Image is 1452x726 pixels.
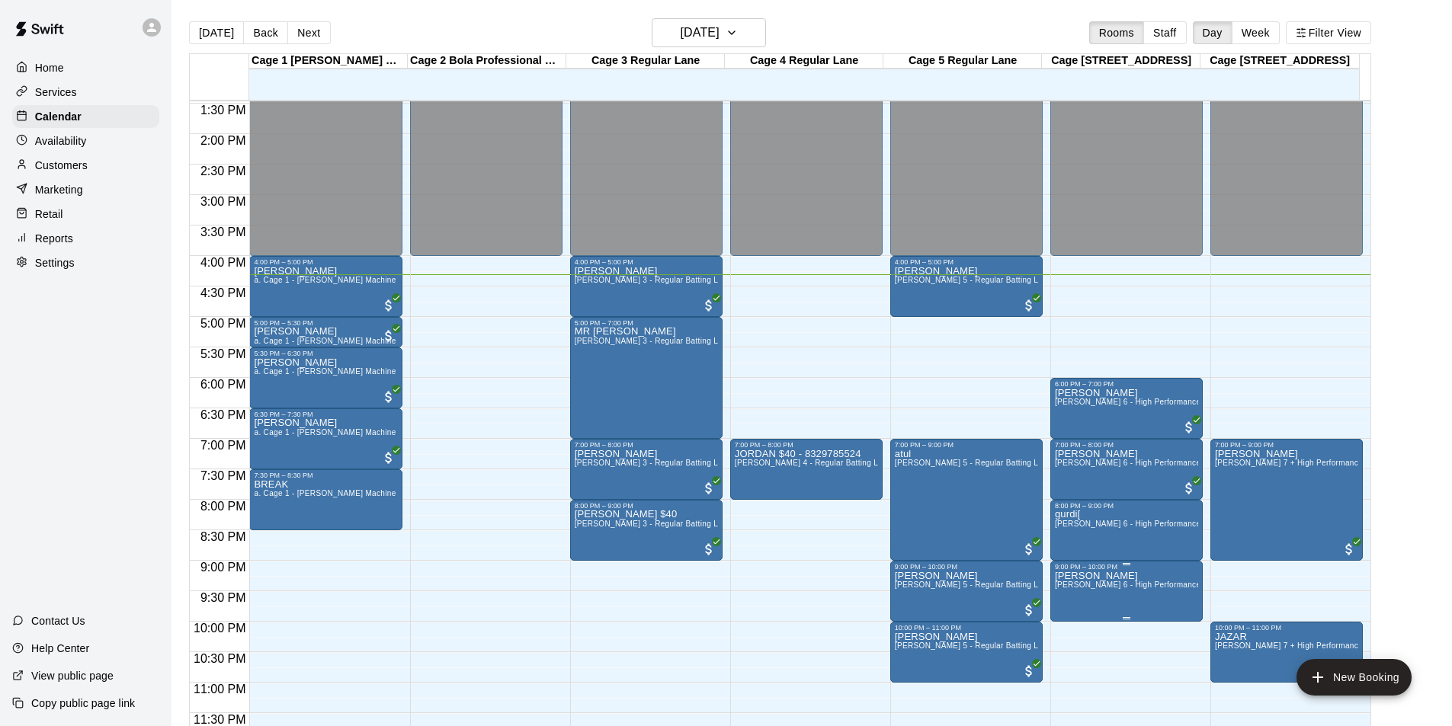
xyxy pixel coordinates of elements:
[254,428,396,437] span: a. Cage 1 - [PERSON_NAME] Machine
[575,502,718,510] div: 8:00 PM – 9:00 PM
[12,130,159,152] a: Availability
[12,81,159,104] a: Services
[197,347,250,360] span: 5:30 PM
[1050,561,1203,622] div: 9:00 PM – 10:00 PM: Abdullah Siddique
[701,481,716,496] span: All customers have paid
[890,439,1043,561] div: 7:00 PM – 9:00 PM: atul
[1210,622,1363,683] div: 10:00 PM – 11:00 PM: JAZAR
[254,489,396,497] span: a. Cage 1 - [PERSON_NAME] Machine
[243,21,288,44] button: Back
[575,319,718,327] div: 5:00 PM – 7:00 PM
[895,276,1052,284] span: [PERSON_NAME] 5 - Regular Batting Lane
[1210,439,1363,561] div: 7:00 PM – 9:00 PM: Jay Vaghela
[35,133,87,149] p: Availability
[381,298,396,313] span: All customers have paid
[254,411,397,418] div: 6:30 PM – 7:30 PM
[197,530,250,543] span: 8:30 PM
[12,154,159,177] div: Customers
[570,256,723,317] div: 4:00 PM – 5:00 PM: Mohit Bhakta
[575,459,732,467] span: [PERSON_NAME] 3 - Regular Batting Lane
[254,258,397,266] div: 4:00 PM – 5:00 PM
[890,622,1043,683] div: 10:00 PM – 11:00 PM: Moaz Khan
[12,227,159,250] div: Reports
[1055,441,1198,449] div: 7:00 PM – 8:00 PM
[254,367,396,376] span: a. Cage 1 - [PERSON_NAME] Machine
[197,469,250,482] span: 7:30 PM
[190,683,249,696] span: 11:00 PM
[575,441,718,449] div: 7:00 PM – 8:00 PM
[197,134,250,147] span: 2:00 PM
[197,500,250,513] span: 8:00 PM
[1021,542,1037,557] span: All customers have paid
[1055,580,1221,589] span: [PERSON_NAME] 6 - High Performance Lane
[197,104,250,117] span: 1:30 PM
[1193,21,1232,44] button: Day
[12,251,159,274] a: Settings
[1050,500,1203,561] div: 8:00 PM – 9:00 PM: gurdi[
[35,109,82,124] p: Calendar
[190,713,249,726] span: 11:30 PM
[1232,21,1280,44] button: Week
[895,459,1052,467] span: [PERSON_NAME] 5 - Regular Batting Lane
[197,286,250,299] span: 4:30 PM
[12,178,159,201] a: Marketing
[575,337,732,345] span: [PERSON_NAME] 3 - Regular Batting Lane
[254,337,396,345] span: a. Cage 1 - [PERSON_NAME] Machine
[735,441,878,449] div: 7:00 PM – 8:00 PM
[35,255,75,270] p: Settings
[566,54,725,69] div: Cage 3 Regular Lane
[1055,398,1221,406] span: [PERSON_NAME] 6 - High Performance Lane
[12,203,159,225] div: Retail
[570,500,723,561] div: 8:00 PM – 9:00 PM: MR ALI $40
[735,459,892,467] span: [PERSON_NAME] 4 - Regular Batting Lane
[701,542,716,557] span: All customers have paid
[652,18,766,47] button: [DATE]
[12,105,159,128] a: Calendar
[1297,659,1412,696] button: add
[249,54,408,69] div: Cage 1 [PERSON_NAME] Machine
[254,350,397,357] div: 5:30 PM – 6:30 PM
[381,328,396,344] span: All customers have paid
[895,580,1052,589] span: [PERSON_NAME] 5 - Regular Batting Lane
[1055,563,1198,571] div: 9:00 PM – 10:00 PM
[883,54,1042,69] div: Cage 5 Regular Lane
[1050,378,1203,439] div: 6:00 PM – 7:00 PM: Sudy Srirama
[1021,603,1037,618] span: All customers have paid
[197,378,250,391] span: 6:00 PM
[197,165,250,178] span: 2:30 PM
[701,298,716,313] span: All customers have paid
[1200,54,1359,69] div: Cage [STREET_ADDRESS]
[1181,420,1197,435] span: All customers have paid
[1089,21,1144,44] button: Rooms
[895,641,1052,650] span: [PERSON_NAME] 5 - Regular Batting Lane
[189,21,244,44] button: [DATE]
[381,389,396,405] span: All customers have paid
[575,520,732,528] span: [PERSON_NAME] 3 - Regular Batting Lane
[249,347,402,408] div: 5:30 PM – 6:30 PM: Raheel K
[12,56,159,79] a: Home
[1055,520,1221,528] span: [PERSON_NAME] 6 - High Performance Lane
[895,441,1038,449] div: 7:00 PM – 9:00 PM
[381,450,396,465] span: All customers have paid
[1143,21,1187,44] button: Staff
[895,258,1038,266] div: 4:00 PM – 5:00 PM
[35,158,88,173] p: Customers
[408,54,566,69] div: Cage 2 Bola Professional Machine
[1215,641,1383,650] span: [PERSON_NAME] 7 + High Performance Lane
[31,641,89,656] p: Help Center
[890,561,1043,622] div: 9:00 PM – 10:00 PM: Moaz Khan
[895,624,1038,632] div: 10:00 PM – 11:00 PM
[1050,439,1203,500] div: 7:00 PM – 8:00 PM: Sudy Srirama
[254,319,397,327] div: 5:00 PM – 5:30 PM
[1215,459,1383,467] span: [PERSON_NAME] 7 + High Performance Lane
[575,258,718,266] div: 4:00 PM – 5:00 PM
[1042,54,1200,69] div: Cage [STREET_ADDRESS]
[1215,624,1358,632] div: 10:00 PM – 11:00 PM
[254,276,396,284] span: a. Cage 1 - [PERSON_NAME] Machine
[890,256,1043,317] div: 4:00 PM – 5:00 PM: Pooja Shah
[35,206,63,222] p: Retail
[1055,502,1198,510] div: 8:00 PM – 9:00 PM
